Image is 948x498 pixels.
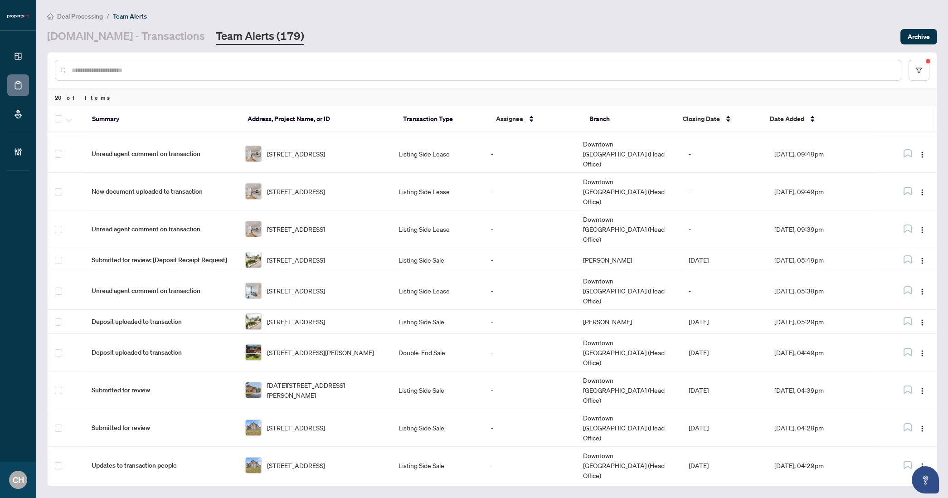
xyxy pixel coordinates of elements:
[919,257,926,264] img: Logo
[246,252,261,268] img: thumbnail-img
[767,248,878,272] td: [DATE], 05:49pm
[909,60,929,81] button: filter
[267,460,325,470] span: [STREET_ADDRESS]
[576,135,681,173] td: Downtown [GEOGRAPHIC_DATA] (Head Office)
[267,423,325,433] span: [STREET_ADDRESS]
[915,283,929,298] button: Logo
[683,114,720,124] span: Closing Date
[267,224,325,234] span: [STREET_ADDRESS]
[763,106,875,132] th: Date Added
[576,334,681,371] td: Downtown [GEOGRAPHIC_DATA] (Head Office)
[391,334,483,371] td: Double-End Sale
[57,12,103,20] span: Deal Processing
[767,135,878,173] td: [DATE], 09:49pm
[92,347,231,357] span: Deposit uploaded to transaction
[576,272,681,310] td: Downtown [GEOGRAPHIC_DATA] (Head Office)
[681,248,768,272] td: [DATE]
[391,173,483,210] td: Listing Side Lease
[484,447,576,484] td: -
[391,310,483,334] td: Listing Side Sale
[240,106,396,132] th: Address, Project Name, or ID
[576,210,681,248] td: Downtown [GEOGRAPHIC_DATA] (Head Office)
[267,317,325,327] span: [STREET_ADDRESS]
[915,184,929,199] button: Logo
[484,310,576,334] td: -
[13,474,24,486] span: CH
[919,288,926,295] img: Logo
[919,387,926,395] img: Logo
[767,447,878,484] td: [DATE], 04:29pm
[582,106,676,132] th: Branch
[246,382,261,398] img: thumbnail-img
[216,29,304,45] a: Team Alerts (179)
[919,463,926,470] img: Logo
[681,272,768,310] td: -
[246,420,261,435] img: thumbnail-img
[85,106,240,132] th: Summary
[919,189,926,196] img: Logo
[484,272,576,310] td: -
[391,371,483,409] td: Listing Side Sale
[681,310,768,334] td: [DATE]
[770,114,804,124] span: Date Added
[92,460,231,470] span: Updates to transaction people
[484,409,576,447] td: -
[681,409,768,447] td: [DATE]
[92,186,231,196] span: New document uploaded to transaction
[496,114,523,124] span: Assignee
[767,334,878,371] td: [DATE], 04:49pm
[92,423,231,433] span: Submitted for review
[267,380,384,400] span: [DATE][STREET_ADDRESS][PERSON_NAME]
[912,466,939,493] button: Open asap
[47,29,205,45] a: [DOMAIN_NAME] - Transactions
[484,334,576,371] td: -
[681,210,768,248] td: -
[391,210,483,248] td: Listing Side Lease
[92,149,231,159] span: Unread agent comment on transaction
[47,13,53,20] span: home
[489,106,582,132] th: Assignee
[246,283,261,298] img: thumbnail-img
[484,210,576,248] td: -
[267,255,325,265] span: [STREET_ADDRESS]
[92,224,231,234] span: Unread agent comment on transaction
[576,173,681,210] td: Downtown [GEOGRAPHIC_DATA] (Head Office)
[267,286,325,296] span: [STREET_ADDRESS]
[767,173,878,210] td: [DATE], 09:49pm
[908,29,930,44] span: Archive
[676,106,763,132] th: Closing Date
[92,385,231,395] span: Submitted for review
[484,371,576,409] td: -
[391,135,483,173] td: Listing Side Lease
[915,222,929,236] button: Logo
[767,272,878,310] td: [DATE], 05:39pm
[919,350,926,357] img: Logo
[484,135,576,173] td: -
[681,334,768,371] td: [DATE]
[767,310,878,334] td: [DATE], 05:29pm
[396,106,489,132] th: Transaction Type
[246,221,261,237] img: thumbnail-img
[246,314,261,329] img: thumbnail-img
[915,314,929,329] button: Logo
[92,255,231,265] span: Submitted for review: [Deposit Receipt Request]
[484,173,576,210] td: -
[246,146,261,161] img: thumbnail-img
[576,310,681,334] td: [PERSON_NAME]
[919,425,926,432] img: Logo
[681,371,768,409] td: [DATE]
[92,317,231,327] span: Deposit uploaded to transaction
[915,146,929,161] button: Logo
[767,210,878,248] td: [DATE], 09:39pm
[246,458,261,473] img: thumbnail-img
[391,447,483,484] td: Listing Side Sale
[915,458,929,473] button: Logo
[391,272,483,310] td: Listing Side Lease
[391,409,483,447] td: Listing Side Sale
[681,173,768,210] td: -
[113,12,147,20] span: Team Alerts
[915,345,929,360] button: Logo
[92,286,231,296] span: Unread agent comment on transaction
[767,409,878,447] td: [DATE], 04:29pm
[391,248,483,272] td: Listing Side Sale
